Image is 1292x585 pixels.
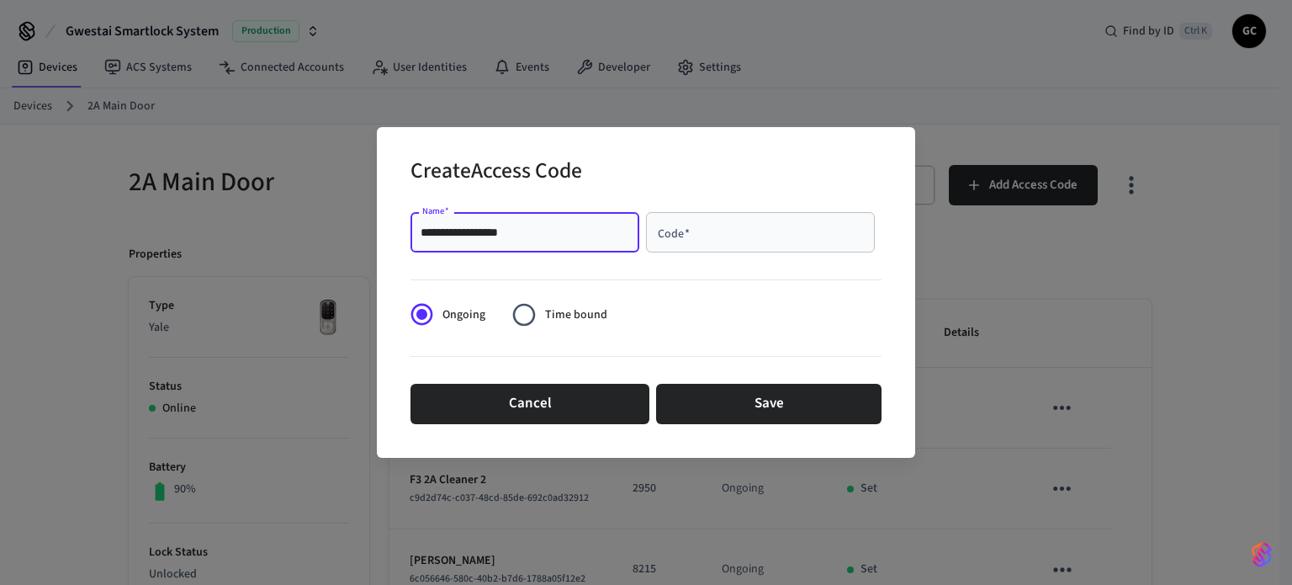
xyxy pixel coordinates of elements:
label: Name [422,205,449,217]
img: SeamLogoGradient.69752ec5.svg [1252,541,1272,568]
button: Cancel [410,384,649,424]
span: Ongoing [442,306,485,324]
span: Time bound [545,306,607,324]
h2: Create Access Code [410,147,582,199]
button: Save [656,384,882,424]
